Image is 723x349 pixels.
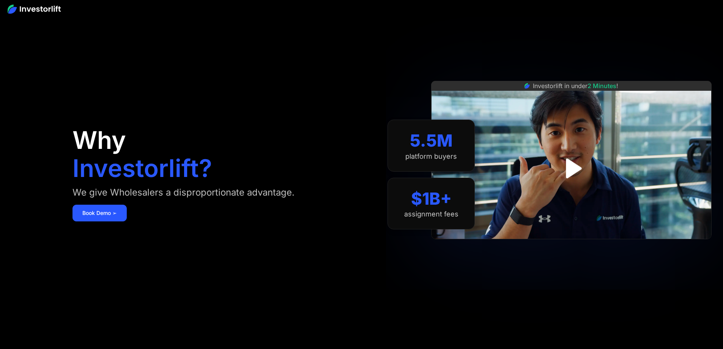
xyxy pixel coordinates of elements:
div: Investorlift in under ! [533,81,618,90]
h1: Why [72,128,126,152]
div: $1B+ [411,189,452,209]
span: 2 Minutes [588,82,616,90]
div: platform buyers [405,152,457,161]
div: We give Wholesalers a disproportionate advantage. [72,186,295,199]
h1: Investorlift? [72,156,212,180]
div: 5.5M [410,131,453,151]
div: assignment fees [404,210,458,218]
a: open lightbox [554,152,588,185]
a: Book Demo ➢ [72,205,127,221]
iframe: Customer reviews powered by Trustpilot [515,243,628,252]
